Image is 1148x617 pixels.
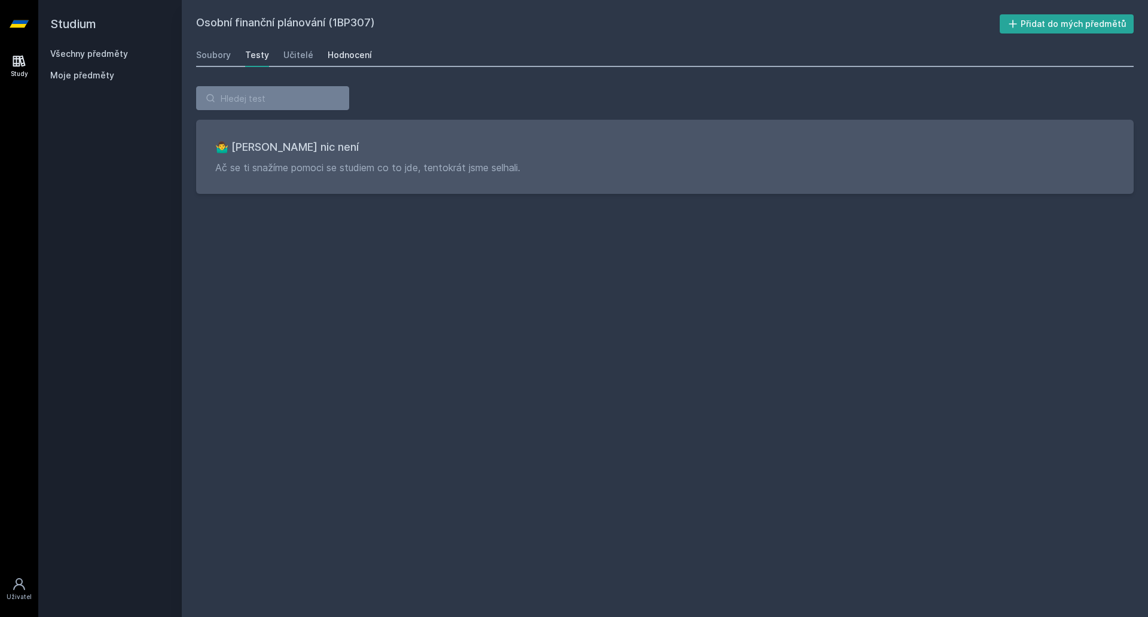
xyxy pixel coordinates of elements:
[1000,14,1134,34] button: Přidat do mých předmětů
[196,43,231,67] a: Soubory
[50,69,114,81] span: Moje předměty
[245,43,269,67] a: Testy
[215,139,1115,156] h3: 🤷‍♂️ [PERSON_NAME] nic není
[328,43,372,67] a: Hodnocení
[245,49,269,61] div: Testy
[11,69,28,78] div: Study
[328,49,372,61] div: Hodnocení
[2,48,36,84] a: Study
[283,49,313,61] div: Učitelé
[215,160,1115,175] p: Ač se ti snažíme pomoci se studiem co to jde, tentokrát jsme selhali.
[50,48,128,59] a: Všechny předměty
[196,49,231,61] div: Soubory
[196,86,349,110] input: Hledej test
[2,571,36,607] a: Uživatel
[196,14,1000,34] h2: Osobní finanční plánování (1BP307)
[283,43,313,67] a: Učitelé
[7,592,32,601] div: Uživatel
